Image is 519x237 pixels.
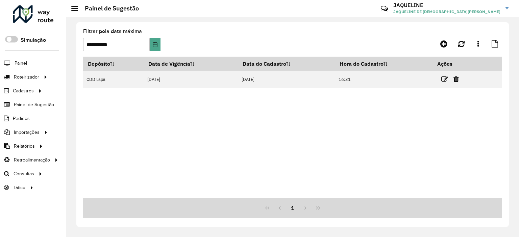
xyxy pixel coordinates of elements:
[377,1,392,16] a: Contato Rápido
[238,57,335,71] th: Data do Cadastro
[14,73,39,81] span: Roteirizador
[335,71,433,88] td: 16:31
[14,129,40,136] span: Importações
[144,57,238,71] th: Data de Vigência
[83,57,144,71] th: Depósito
[15,60,27,67] span: Painel
[78,5,139,12] h2: Painel de Sugestão
[13,115,30,122] span: Pedidos
[393,9,500,15] span: JAQUELINE DE [DEMOGRAPHIC_DATA][PERSON_NAME]
[14,143,35,150] span: Relatórios
[83,27,142,35] label: Filtrar pela data máxima
[453,75,459,84] a: Excluir
[13,184,25,191] span: Tático
[150,38,160,51] button: Choose Date
[286,202,299,214] button: 1
[144,71,238,88] td: [DATE]
[432,57,473,71] th: Ações
[393,2,500,8] h3: JAQUELINE
[14,156,50,164] span: Retroalimentação
[13,87,34,94] span: Cadastros
[335,57,433,71] th: Hora do Cadastro
[238,71,335,88] td: [DATE]
[441,75,448,84] a: Editar
[21,36,46,44] label: Simulação
[14,101,54,108] span: Painel de Sugestão
[14,170,34,177] span: Consultas
[83,71,144,88] td: CDD Lapa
